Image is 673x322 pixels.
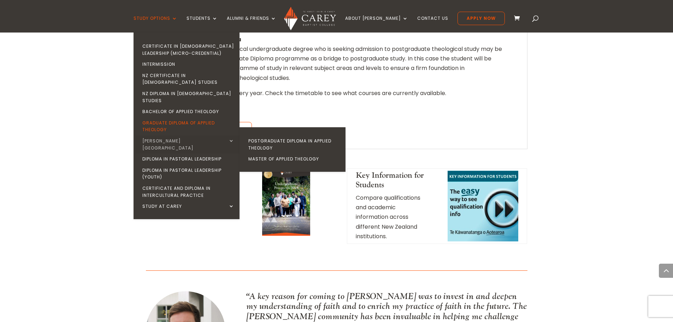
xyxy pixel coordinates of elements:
a: [PERSON_NAME][GEOGRAPHIC_DATA] [135,135,241,153]
a: Graduate Diploma of Applied Theology [135,117,241,135]
a: Certificate in [DEMOGRAPHIC_DATA] Leadership (Micro-credential) [135,41,241,59]
a: Diploma in Pastoral Leadership (Youth) [135,165,241,183]
p: Compare qualifications and academic information across different New Zealand institutions. [356,193,429,241]
a: Study at Carey [135,201,241,212]
img: Undergraduate Prospectus Cover 2025 [262,168,310,236]
h4: Key Information for Students [356,171,429,193]
a: Certificate and Diploma in Intercultural Practice [135,183,241,201]
a: Diploma in Pastoral Leadership [135,153,241,165]
a: Apply Now [457,12,505,25]
a: Undergraduate Prospectus Cover 2025 [262,230,310,238]
a: Postgraduate Diploma in Applied Theology [241,135,347,153]
a: Study Options [134,16,177,33]
a: Alumni & Friends [227,16,276,33]
p: Not all courses are offered every year. Check the timetable to see what courses are currently ava... [157,88,516,104]
a: About [PERSON_NAME] [345,16,408,33]
a: Master of Applied Theology [241,153,347,165]
a: NZ Diploma in [DEMOGRAPHIC_DATA] Studies [135,88,241,106]
a: Contact Us [417,16,448,33]
img: Carey Baptist College [284,7,336,30]
p: A student with a non-theological undergraduate degree who is seeking admission to postgraduate th... [157,35,516,88]
a: Students [187,16,218,33]
a: Intermission [135,59,241,70]
a: NZ Certificate in [DEMOGRAPHIC_DATA] Studies [135,70,241,88]
a: Bachelor of Applied Theology [135,106,241,117]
